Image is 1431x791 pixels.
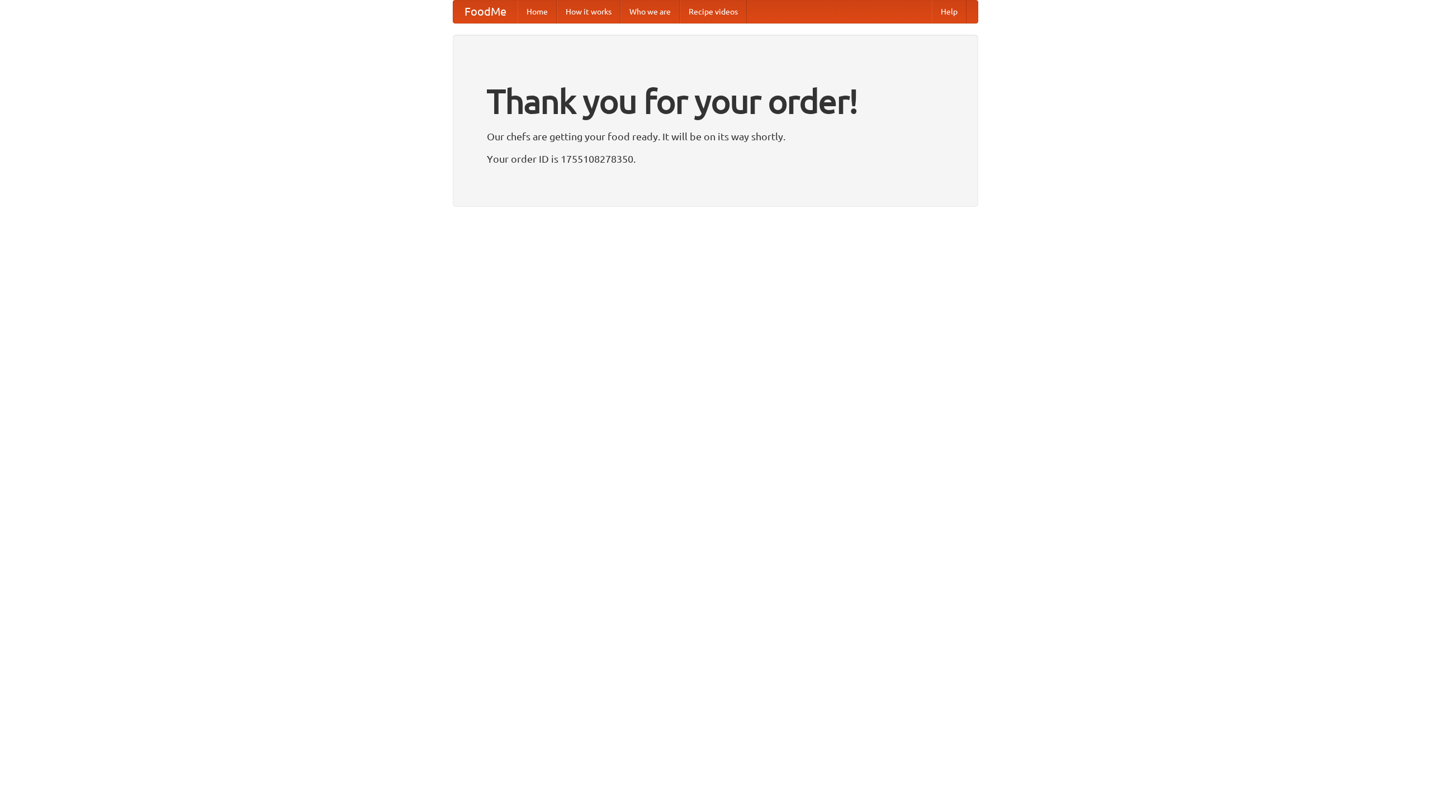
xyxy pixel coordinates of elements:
a: Recipe videos [680,1,747,23]
a: FoodMe [453,1,518,23]
a: Who we are [620,1,680,23]
a: How it works [557,1,620,23]
p: Our chefs are getting your food ready. It will be on its way shortly. [487,128,944,145]
p: Your order ID is 1755108278350. [487,150,944,167]
h1: Thank you for your order! [487,74,944,128]
a: Help [932,1,966,23]
a: Home [518,1,557,23]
